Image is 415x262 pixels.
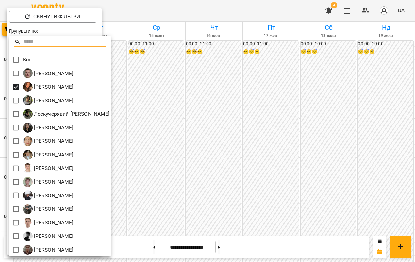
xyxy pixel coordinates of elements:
[23,136,33,146] img: Н
[23,150,33,160] img: О
[23,136,74,146] a: Н [PERSON_NAME]
[23,123,74,133] a: М [PERSON_NAME]
[33,232,74,240] p: [PERSON_NAME]
[23,245,33,255] img: Ш
[23,204,74,214] a: С [PERSON_NAME]
[23,218,74,228] div: Цомпель Олександр Ігорович
[23,231,74,241] div: Шатило Артем Сергійович
[23,68,74,78] div: Альохін Андрій Леонідович
[23,163,74,173] a: П [PERSON_NAME]
[23,245,74,255] div: Швидкій Вадим Ігорович
[23,109,110,119] a: Л Лоскучерявий [PERSON_NAME]
[23,190,74,200] a: С [PERSON_NAME]
[33,219,74,227] p: [PERSON_NAME]
[23,231,74,241] a: Ш [PERSON_NAME]
[33,83,74,91] p: [PERSON_NAME]
[33,246,74,254] p: [PERSON_NAME]
[23,190,33,200] img: С
[23,109,33,119] img: Л
[33,97,74,105] p: [PERSON_NAME]
[33,137,74,145] p: [PERSON_NAME]
[23,163,74,173] div: Перепечай Олег Ігорович
[23,218,33,228] img: Ц
[33,178,74,186] p: [PERSON_NAME]
[33,124,74,132] p: [PERSON_NAME]
[23,123,33,133] img: М
[23,218,74,228] a: Ц [PERSON_NAME]
[23,177,33,187] img: П
[23,95,33,105] img: З
[23,95,74,105] div: Зарічний Василь Олегович
[23,231,33,241] img: Ш
[23,136,74,146] div: Недайборщ Андрій Сергійович
[23,177,74,187] div: Підцерковний Дмитро Андрійович
[23,82,33,92] img: Б
[33,192,74,200] p: [PERSON_NAME]
[23,68,74,78] a: А [PERSON_NAME]
[23,163,33,173] img: П
[23,109,110,119] div: Лоскучерявий Дмитро Віталійович
[23,177,74,187] a: П [PERSON_NAME]
[33,164,74,172] p: [PERSON_NAME]
[23,82,74,92] div: Беліменко Вікторія Віталіївна
[23,150,74,160] div: Очеретюк Тарас Євгенійович
[23,56,30,64] p: Всі
[33,110,110,118] p: Лоскучерявий [PERSON_NAME]
[23,150,74,160] a: О [PERSON_NAME]
[33,70,74,77] p: [PERSON_NAME]
[23,95,74,105] a: З [PERSON_NAME]
[23,204,33,214] img: С
[23,204,74,214] div: Стаховська Анастасія Русланівна
[23,82,74,92] a: Б [PERSON_NAME]
[23,190,74,200] div: Садовський Ярослав Олександрович
[33,205,74,213] p: [PERSON_NAME]
[23,68,33,78] img: А
[33,151,74,159] p: [PERSON_NAME]
[23,123,74,133] div: Минусора Софія Михайлівна
[23,245,74,255] a: Ш [PERSON_NAME]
